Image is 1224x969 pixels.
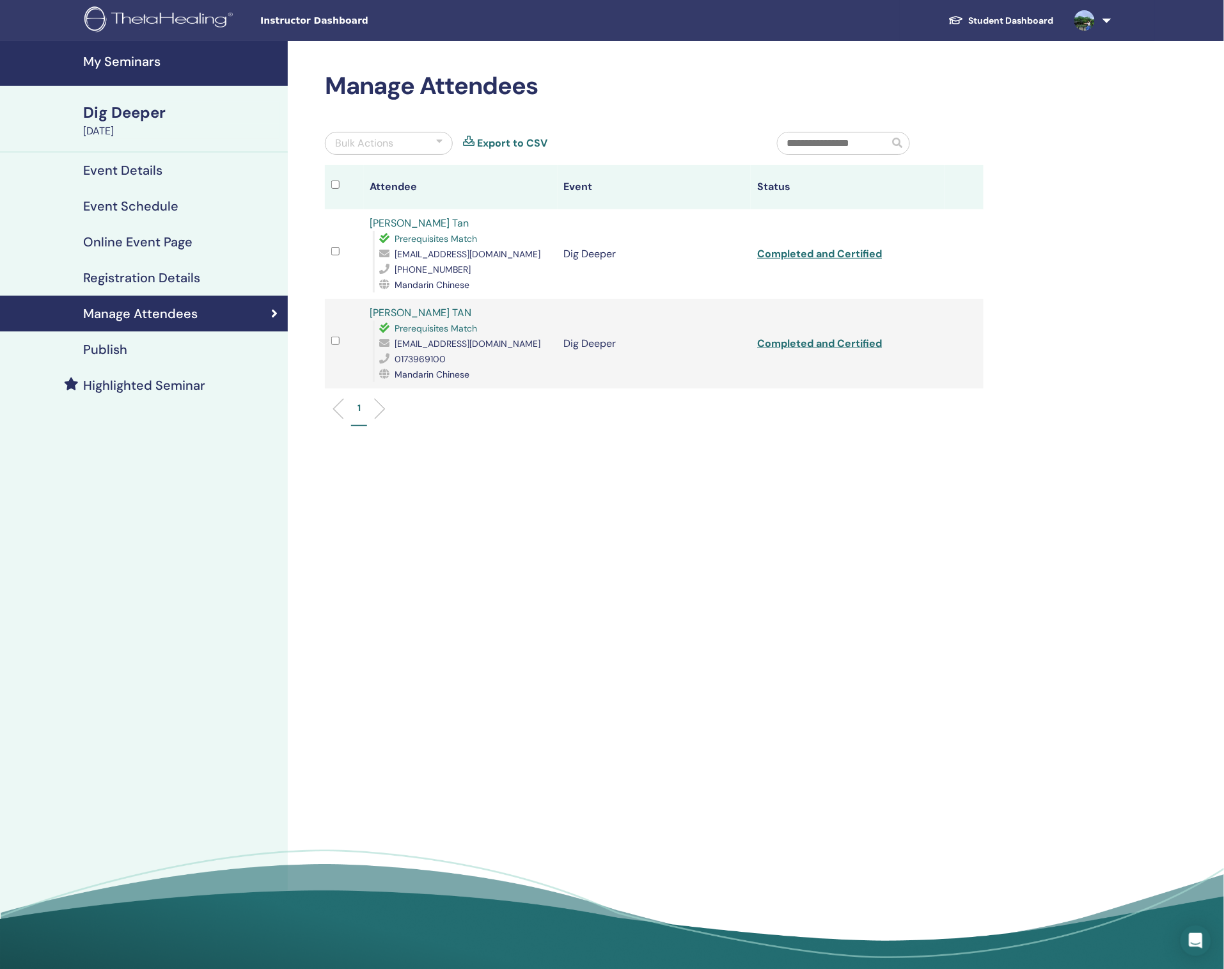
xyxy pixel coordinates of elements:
[938,9,1064,33] a: Student Dashboard
[395,233,478,244] span: Prerequisites Match
[83,306,198,321] h4: Manage Attendees
[477,136,547,151] a: Export to CSV
[558,165,751,209] th: Event
[83,378,205,393] h4: Highlighted Seminar
[370,306,472,319] a: [PERSON_NAME] TAN
[83,54,280,69] h4: My Seminars
[260,14,452,28] span: Instructor Dashboard
[395,369,470,380] span: Mandarin Chinese
[395,264,471,275] span: [PHONE_NUMBER]
[75,102,288,139] a: Dig Deeper[DATE]
[357,401,361,415] p: 1
[395,353,446,365] span: 0173969100
[558,299,751,388] td: Dig Deeper
[757,337,882,350] a: Completed and Certified
[395,248,541,260] span: [EMAIL_ADDRESS][DOMAIN_NAME]
[395,323,478,334] span: Prerequisites Match
[1181,925,1211,956] div: Open Intercom Messenger
[84,6,237,35] img: logo.png
[395,338,541,349] span: [EMAIL_ADDRESS][DOMAIN_NAME]
[83,102,280,124] div: Dig Deeper
[948,15,964,26] img: graduation-cap-white.svg
[83,270,200,285] h4: Registration Details
[335,136,393,151] div: Bulk Actions
[83,234,192,250] h4: Online Event Page
[83,198,178,214] h4: Event Schedule
[558,209,751,299] td: Dig Deeper
[370,216,469,230] a: [PERSON_NAME] Tan
[83,163,162,178] h4: Event Details
[757,247,882,260] a: Completed and Certified
[1074,10,1095,31] img: default.jpg
[395,279,470,291] span: Mandarin Chinese
[751,165,945,209] th: Status
[83,124,280,139] div: [DATE]
[83,342,127,357] h4: Publish
[364,165,558,209] th: Attendee
[325,72,984,101] h2: Manage Attendees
